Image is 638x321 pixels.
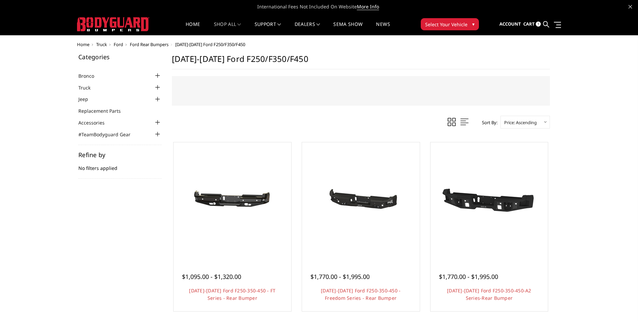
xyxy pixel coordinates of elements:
a: Bronco [78,72,103,79]
a: Support [255,22,281,35]
a: [DATE]-[DATE] Ford F250-350-450 - FT Series - Rear Bumper [189,287,275,301]
span: Select Your Vehicle [425,21,467,28]
a: 2023-2025 Ford F250-350-450 - Freedom Series - Rear Bumper 2023-2025 Ford F250-350-450 - Freedom ... [304,144,418,258]
span: Account [499,21,521,27]
a: Home [77,41,89,47]
span: 1 [536,22,541,27]
span: $1,770.00 - $1,995.00 [310,273,370,281]
a: 2023-2025 Ford F250-350-450-A2 Series-Rear Bumper 2023-2025 Ford F250-350-450-A2 Series-Rear Bumper [432,144,547,258]
a: [DATE]-[DATE] Ford F250-350-450 - Freedom Series - Rear Bumper [321,287,401,301]
a: Accessories [78,119,113,126]
span: ▾ [472,21,475,28]
span: Cart [523,21,535,27]
img: BODYGUARD BUMPERS [77,17,149,31]
span: [DATE]-[DATE] Ford F250/F350/F450 [175,41,245,47]
h5: Categories [78,54,162,60]
span: $1,095.00 - $1,320.00 [182,273,241,281]
a: #TeamBodyguard Gear [78,131,139,138]
button: Select Your Vehicle [421,18,479,30]
div: No filters applied [78,152,162,179]
h5: Refine by [78,152,162,158]
img: 2023-2025 Ford F250-350-450 - FT Series - Rear Bumper [179,176,286,227]
h1: [DATE]-[DATE] Ford F250/F350/F450 [172,54,550,69]
a: [DATE]-[DATE] Ford F250-350-450-A2 Series-Rear Bumper [447,287,531,301]
a: Ford [114,41,123,47]
img: 2023-2025 Ford F250-350-450-A2 Series-Rear Bumper [435,171,543,231]
a: Truck [78,84,99,91]
a: Truck [96,41,107,47]
a: Dealers [295,22,320,35]
a: Replacement Parts [78,107,129,114]
a: Ford Rear Bumpers [130,41,168,47]
a: shop all [214,22,241,35]
label: Sort By: [478,117,497,128]
a: Account [499,15,521,33]
span: $1,770.00 - $1,995.00 [439,273,498,281]
a: More Info [357,3,379,10]
a: Cart 1 [523,15,541,33]
a: Jeep [78,96,97,103]
a: Home [186,22,200,35]
a: 2023-2025 Ford F250-350-450 - FT Series - Rear Bumper [175,144,290,258]
a: SEMA Show [333,22,363,35]
a: News [376,22,390,35]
